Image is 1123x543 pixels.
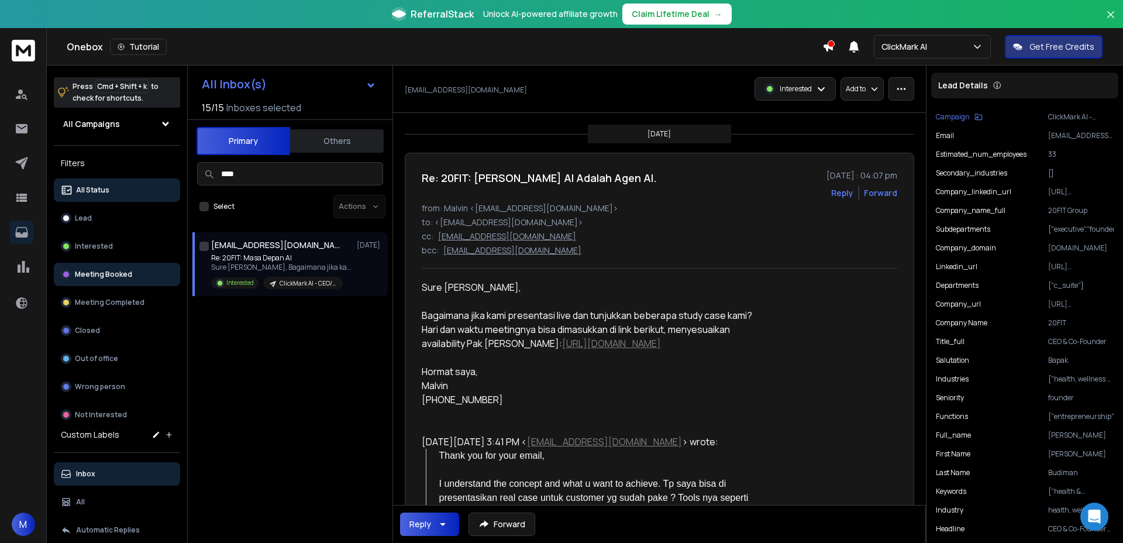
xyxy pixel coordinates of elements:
button: Wrong person [54,375,180,398]
p: Sure [PERSON_NAME], Bagaimana jika kami [211,263,352,272]
p: [EMAIL_ADDRESS][DOMAIN_NAME] [438,231,576,242]
p: Wrong person [75,382,125,391]
p: [URL][DOMAIN_NAME] [1048,262,1114,271]
div: Sure [PERSON_NAME], [422,280,763,294]
button: All [54,490,180,514]
button: Inbox [54,462,180,486]
p: headline [936,524,964,534]
div: I understand the concept and what u want to achieve. Tp saya bisa di presentasikan real case untu... [439,477,764,519]
p: Company Name [936,318,987,328]
button: Campaign [936,112,983,122]
p: [DATE] [647,129,671,139]
p: Interested [75,242,113,251]
p: ["health, wellness & fitness"] [1048,374,1114,384]
p: Get Free Credits [1029,41,1094,53]
button: Out of office [54,347,180,370]
h1: All Inbox(s) [202,78,267,90]
div: Thank you for your email, [439,449,764,463]
h1: All Campaigns [63,118,120,130]
p: subdepartments [936,225,990,234]
p: Not Interested [75,410,127,420]
p: company_linkedin_url [936,187,1011,197]
button: Forward [469,513,535,536]
button: Others [290,128,384,154]
h3: Filters [54,155,180,171]
p: ClickMark AI - CEO/Owner/Founder - [GEOGRAPHIC_DATA] - Bahasa Indonesia [1048,112,1114,122]
p: departments [936,281,979,290]
div: Hormat saya, [422,365,763,379]
p: ["executive","founder"] [1048,225,1114,234]
p: CEO & Co-Founder @ 20FIT Group [1048,524,1114,534]
p: Meeting Booked [75,270,132,279]
p: estimated_num_employees [936,150,1026,159]
button: Meeting Completed [54,291,180,314]
p: industry [936,506,963,515]
p: founder [1048,393,1114,403]
div: Malvin [422,379,763,393]
p: [EMAIL_ADDRESS][DOMAIN_NAME] [405,85,527,95]
p: company_domain [936,243,996,253]
h1: [EMAIL_ADDRESS][DOMAIN_NAME] [211,239,340,251]
h1: Re: 20FIT: [PERSON_NAME] AI Adalah Agen AI. [422,170,657,186]
p: Budiman [1048,468,1114,477]
div: Open Intercom Messenger [1080,503,1108,531]
a: [URL][DOMAIN_NAME] [562,337,661,350]
p: functions [936,412,968,421]
span: ReferralStack [411,7,474,21]
p: All [76,497,85,507]
span: Cmd + Shift + k [95,80,149,93]
p: Campaign [936,112,970,122]
div: Onebox [67,39,822,55]
button: Primary [197,127,290,155]
p: seniority [936,393,964,403]
p: [PERSON_NAME] [1048,431,1114,440]
button: M [12,513,35,536]
p: Last Name [936,468,970,477]
button: All Status [54,178,180,202]
p: ["entrepreneurship"] [1048,412,1114,421]
div: Bagaimana jika kami presentasi live dan tunjukkan beberapa study case kami? Hari dan waktu meetin... [422,308,763,350]
p: industries [936,374,969,384]
p: [URL][DOMAIN_NAME] [1048,300,1114,309]
div: Reply [409,518,431,530]
p: First Name [936,449,970,459]
p: title_full [936,337,964,346]
button: Closed [54,319,180,342]
p: company_url [936,300,981,309]
p: Bapak [1048,356,1114,365]
button: Claim Lifetime Deal→ [622,4,732,25]
button: Not Interested [54,403,180,427]
span: → [714,8,722,20]
p: Add to [846,84,866,94]
p: ClickMark AI - CEO/Owner/Founder - [GEOGRAPHIC_DATA] - Bahasa Indonesia [280,279,336,288]
p: All Status [76,185,109,195]
div: [DATE][DATE] 3:41 PM < > wrote: [422,435,763,449]
button: Reply [400,513,459,536]
p: to: <[EMAIL_ADDRESS][DOMAIN_NAME]> [422,216,897,228]
div: [PHONE_NUMBER] [422,393,763,407]
p: Unlock AI-powered affiliate growth [483,8,618,20]
button: All Campaigns [54,112,180,136]
p: salutation [936,356,969,365]
p: [URL][DOMAIN_NAME] [1048,187,1114,197]
p: [DOMAIN_NAME] [1048,243,1114,253]
p: CEO & Co-Founder [1048,337,1114,346]
button: Tutorial [110,39,167,55]
p: ClickMark AI [881,41,932,53]
p: [DATE] [357,240,383,250]
p: Email [936,131,954,140]
p: Interested [780,84,812,94]
p: Lead [75,214,92,223]
h3: Inboxes selected [226,101,301,115]
p: Out of office [75,354,118,363]
p: full_name [936,431,971,440]
p: health, wellness & fitness [1048,506,1114,515]
p: keywords [936,487,966,496]
p: 20FIT [1048,318,1114,328]
p: 20FIT Group [1048,206,1114,215]
button: Get Free Credits [1005,35,1103,59]
button: Interested [54,235,180,258]
p: [EMAIL_ADDRESS][DOMAIN_NAME] [1048,131,1114,140]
